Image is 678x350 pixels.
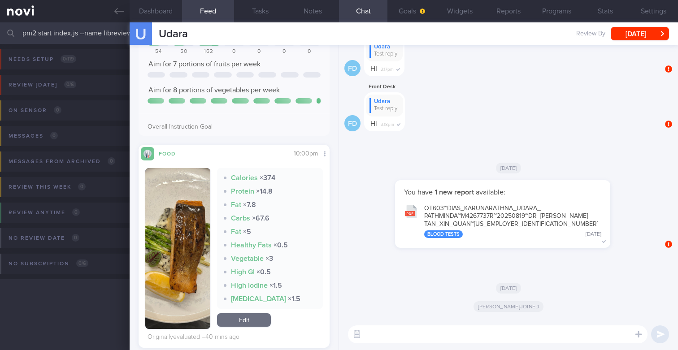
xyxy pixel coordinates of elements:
strong: × 0.5 [256,268,271,276]
div: Udara [369,43,399,51]
strong: Protein [231,188,254,195]
div: Messages [6,130,60,142]
div: Review anytime [6,207,82,219]
span: 3:18pm [381,119,394,128]
strong: × 14.8 [256,188,273,195]
div: [DATE] [586,231,601,238]
a: Edit [217,313,271,327]
span: 0 [72,208,80,216]
div: 0 [223,48,245,55]
span: 0 [108,157,115,165]
button: QT603~DIAS_KARUNARATHNA_UDARA_PATHMINDA~M4267737R~20250819~DR_[PERSON_NAME]TAN_XIN_QUAN~[US_EMPLO... [400,199,606,243]
div: Review this week [6,181,88,193]
span: HI [370,65,377,72]
div: Food [154,149,190,157]
div: 163 [198,48,220,55]
span: Aim for 8 portions of vegetables per week [148,86,280,94]
div: 0 [248,48,270,55]
div: Messages from Archived [6,156,117,168]
strong: [MEDICAL_DATA] [231,295,286,302]
div: 0 [273,48,296,55]
span: 3:17pm [381,64,394,73]
span: 0 [78,183,86,190]
div: Blood Tests [424,230,463,238]
strong: × 0.5 [274,242,288,249]
div: Udara [369,98,400,105]
span: 0 / 6 [76,259,88,267]
strong: × 3 [265,255,273,262]
span: Hi [370,120,377,127]
div: Front Desk [364,82,432,92]
strong: Fat [231,201,241,208]
div: On sensor [6,104,64,117]
span: 0 / 119 [61,55,76,63]
div: QT603~DIAS_ KARUNARATHNA_ UDARA_ PATHMINDA~M4267737R~20250819~DR_ [PERSON_NAME] TAN_ XIN_ QUAN~[U... [424,205,601,238]
span: Udara [159,29,188,39]
strong: Carbs [231,215,250,222]
strong: 1 new report [433,189,476,196]
div: Review [DATE] [6,79,78,91]
button: [DATE] [611,27,669,40]
div: U [124,17,157,52]
div: 54 [148,48,170,55]
span: 0 [54,106,61,114]
div: FD [344,115,361,132]
span: 0 / 6 [64,81,76,88]
strong: × 67.6 [252,215,269,222]
span: [DATE] [496,163,522,173]
strong: × 1.5 [269,282,282,289]
span: Review By [576,30,605,38]
div: No subscription [6,258,91,270]
div: No review date [6,232,82,244]
div: 0 [298,48,321,55]
strong: × 5 [243,228,251,235]
span: 0 [50,132,58,139]
span: 0 [72,234,79,242]
strong: × 374 [260,174,275,181]
span: 10:00pm [294,151,318,157]
strong: Fat [231,228,241,235]
div: 50 [173,48,195,55]
strong: Healthy Fats [231,242,272,249]
span: [PERSON_NAME] joined [474,301,544,312]
span: Aim for 7 portions of fruits per week [148,60,261,68]
strong: High GI [231,268,255,276]
div: FD [344,60,361,77]
strong: Calories [231,174,258,181]
strong: High Iodine [231,282,268,289]
strong: × 7.8 [243,201,256,208]
div: Needs setup [6,53,78,65]
p: You have available: [404,188,601,197]
strong: Vegetable [231,255,264,262]
div: Test reply [369,105,400,112]
span: [DATE] [496,283,522,294]
span: Overall Instruction Goal [148,124,213,130]
div: Originally evaluated – 40 mins ago [148,333,239,341]
div: Test reply [369,51,399,58]
strong: × 1.5 [288,295,300,302]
